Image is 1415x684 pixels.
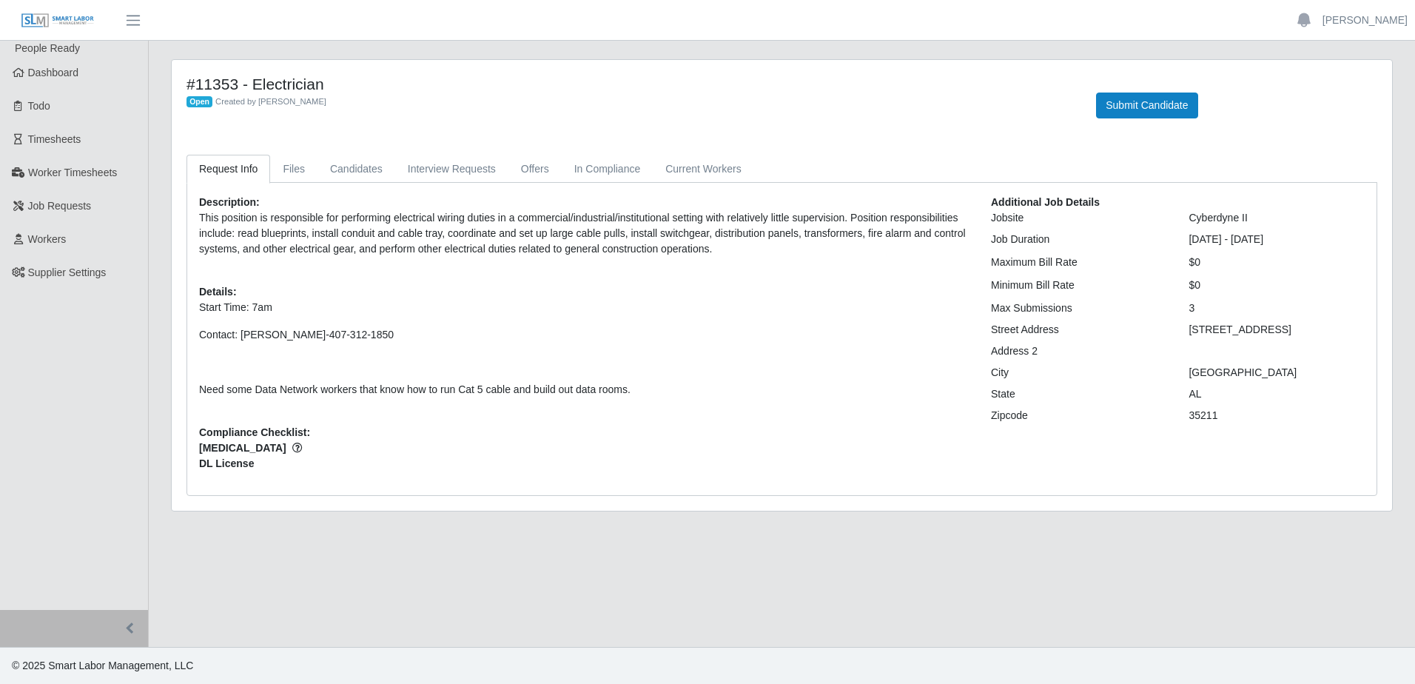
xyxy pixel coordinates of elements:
div: [GEOGRAPHIC_DATA] [1177,365,1376,380]
div: State [980,386,1178,402]
div: 3 [1177,301,1376,316]
p: Start Time: 7am [199,300,969,315]
a: [PERSON_NAME] [1322,13,1408,28]
b: Additional Job Details [991,196,1100,208]
span: People Ready [15,42,80,54]
span: Supplier Settings [28,266,107,278]
div: City [980,365,1178,380]
span: Open [186,96,212,108]
span: Dashboard [28,67,79,78]
div: AL [1177,386,1376,402]
a: Current Workers [653,155,753,184]
p: Contact: [PERSON_NAME]-407-312-1850 [199,327,969,343]
span: Timesheets [28,133,81,145]
a: In Compliance [562,155,653,184]
div: $0 [1177,278,1376,293]
span: Job Requests [28,200,92,212]
div: Address 2 [980,343,1178,359]
span: Todo [28,100,50,112]
div: Street Address [980,322,1178,338]
div: Maximum Bill Rate [980,255,1178,270]
span: Created by [PERSON_NAME] [215,97,326,106]
a: Files [270,155,317,184]
span: © 2025 Smart Labor Management, LLC [12,660,193,671]
div: Jobsite [980,210,1178,226]
div: Zipcode [980,408,1178,423]
div: $0 [1177,255,1376,270]
span: [MEDICAL_DATA] [199,440,969,456]
span: Worker Timesheets [28,167,117,178]
h4: #11353 - Electrician [186,75,1074,93]
div: Minimum Bill Rate [980,278,1178,293]
div: [DATE] - [DATE] [1177,232,1376,247]
p: Need some Data Network workers that know how to run Cat 5 cable and build out data rooms. [199,382,969,398]
span: Workers [28,233,67,245]
span: DL License [199,456,969,472]
img: SLM Logo [21,13,95,29]
a: Candidates [317,155,395,184]
b: Description: [199,196,260,208]
p: This position is responsible for performing electrical wiring duties in a commercial/industrial/i... [199,210,969,257]
b: Compliance Checklist: [199,426,310,438]
div: [STREET_ADDRESS] [1177,322,1376,338]
button: Submit Candidate [1096,93,1197,118]
div: Job Duration [980,232,1178,247]
div: 35211 [1177,408,1376,423]
div: Cyberdyne II [1177,210,1376,226]
div: Max Submissions [980,301,1178,316]
a: Offers [508,155,562,184]
a: Interview Requests [395,155,508,184]
a: Request Info [186,155,270,184]
b: Details: [199,286,237,298]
